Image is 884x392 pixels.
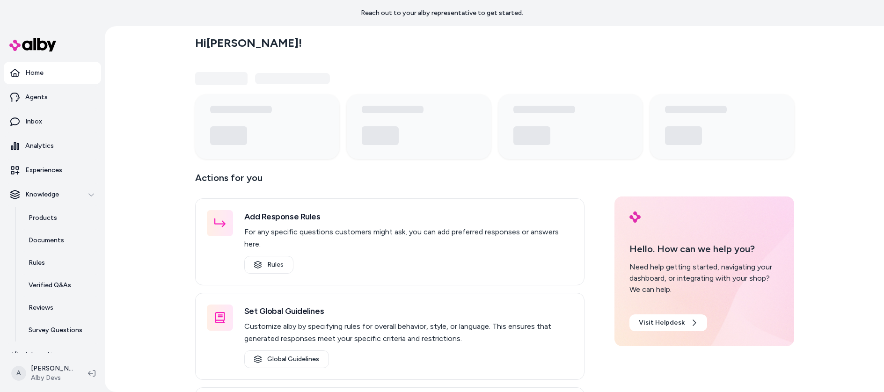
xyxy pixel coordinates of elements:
[25,141,54,151] p: Analytics
[25,190,59,199] p: Knowledge
[4,110,101,133] a: Inbox
[25,68,44,78] p: Home
[19,274,101,297] a: Verified Q&As
[19,207,101,229] a: Products
[244,320,573,345] p: Customize alby by specifying rules for overall behavior, style, or language. This ensures that ge...
[29,258,45,268] p: Rules
[4,86,101,109] a: Agents
[629,211,641,223] img: alby Logo
[6,358,80,388] button: A[PERSON_NAME]Alby Devs
[195,170,584,193] p: Actions for you
[629,242,779,256] p: Hello. How can we help you?
[244,226,573,250] p: For any specific questions customers might ask, you can add preferred responses or answers here.
[361,8,523,18] p: Reach out to your alby representative to get started.
[19,252,101,274] a: Rules
[19,297,101,319] a: Reviews
[29,303,53,312] p: Reviews
[29,213,57,223] p: Products
[4,135,101,157] a: Analytics
[11,366,26,381] span: A
[4,343,101,366] a: Integrations
[25,93,48,102] p: Agents
[25,350,63,359] p: Integrations
[29,281,71,290] p: Verified Q&As
[31,364,73,373] p: [PERSON_NAME]
[629,261,779,295] div: Need help getting started, navigating your dashboard, or integrating with your shop? We can help.
[19,229,101,252] a: Documents
[244,210,573,223] h3: Add Response Rules
[31,373,73,383] span: Alby Devs
[4,183,101,206] button: Knowledge
[629,314,707,331] a: Visit Helpdesk
[29,326,82,335] p: Survey Questions
[244,350,329,368] a: Global Guidelines
[4,62,101,84] a: Home
[244,256,293,274] a: Rules
[25,166,62,175] p: Experiences
[29,236,64,245] p: Documents
[195,36,302,50] h2: Hi [PERSON_NAME] !
[9,38,56,51] img: alby Logo
[244,305,573,318] h3: Set Global Guidelines
[19,319,101,341] a: Survey Questions
[4,159,101,181] a: Experiences
[25,117,42,126] p: Inbox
